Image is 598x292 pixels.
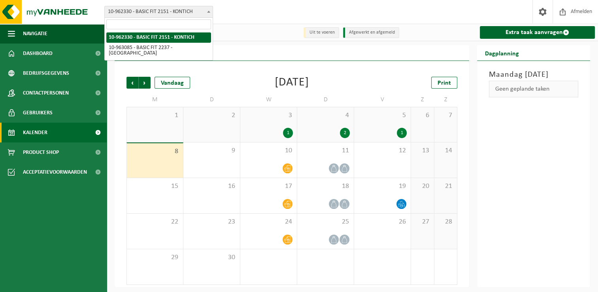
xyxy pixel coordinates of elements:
div: [DATE] [275,77,309,89]
td: V [354,93,411,107]
span: 6 [415,111,430,120]
span: Navigatie [23,24,47,44]
span: Dashboard [23,44,53,63]
span: Gebruikers [23,103,53,123]
span: 18 [301,182,350,191]
span: Bedrijfsgegevens [23,63,69,83]
td: D [297,93,354,107]
span: 5 [358,111,407,120]
span: 7 [438,111,453,120]
span: Volgende [139,77,151,89]
a: Extra taak aanvragen [480,26,595,39]
span: 29 [131,253,179,262]
span: 17 [244,182,293,191]
div: 1 [283,128,293,138]
span: 21 [438,182,453,191]
td: M [126,93,183,107]
div: 2 [340,128,350,138]
span: 19 [358,182,407,191]
li: Uit te voeren [304,27,339,38]
span: 2 [187,111,236,120]
span: 16 [187,182,236,191]
span: 22 [131,218,179,226]
td: Z [411,93,434,107]
span: 28 [438,218,453,226]
h2: Dagplanning [477,45,527,61]
span: Kalender [23,123,47,142]
span: 3 [244,111,293,120]
h3: Maandag [DATE] [489,69,578,81]
span: 10-962330 - BASIC FIT 2151 - KONTICH [104,6,213,18]
span: 10-962330 - BASIC FIT 2151 - KONTICH [105,6,213,17]
div: Geen geplande taken [489,81,578,97]
div: 1 [397,128,407,138]
a: Print [431,77,457,89]
td: D [183,93,240,107]
span: 25 [301,218,350,226]
td: Z [434,93,458,107]
span: 26 [358,218,407,226]
span: 23 [187,218,236,226]
span: 11 [301,146,350,155]
span: 24 [244,218,293,226]
td: W [240,93,297,107]
span: 9 [187,146,236,155]
span: 10 [244,146,293,155]
span: 14 [438,146,453,155]
li: 10-962330 - BASIC FIT 2151 - KONTICH [106,32,211,43]
li: 10-963085 - BASIC FIT 2237 - [GEOGRAPHIC_DATA] [106,43,211,59]
li: Afgewerkt en afgemeld [343,27,399,38]
span: Print [438,80,451,86]
span: 13 [415,146,430,155]
span: 20 [415,182,430,191]
span: 8 [131,147,179,156]
span: 1 [131,111,179,120]
span: 4 [301,111,350,120]
span: 27 [415,218,430,226]
span: 15 [131,182,179,191]
span: 30 [187,253,236,262]
span: Vorige [126,77,138,89]
span: 12 [358,146,407,155]
span: Acceptatievoorwaarden [23,162,87,182]
span: Contactpersonen [23,83,69,103]
div: Vandaag [155,77,190,89]
span: Product Shop [23,142,59,162]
